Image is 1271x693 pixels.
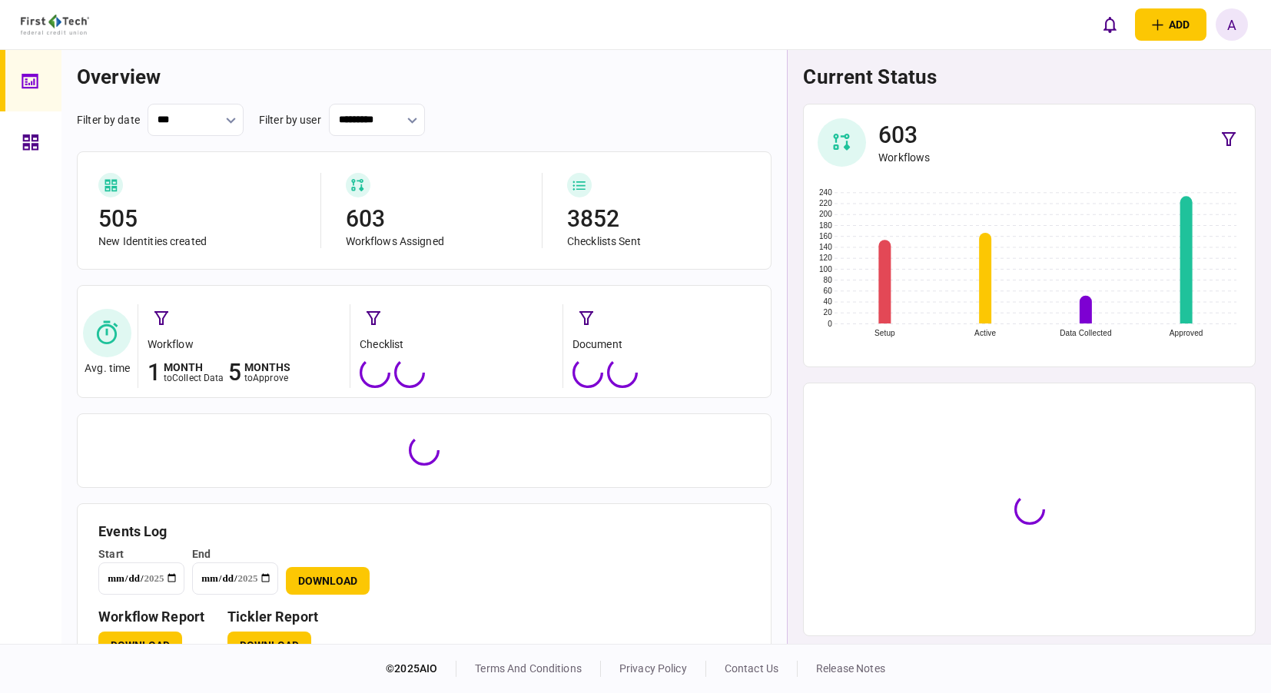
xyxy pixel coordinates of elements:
button: Download [286,567,370,595]
h3: Events Log [98,525,750,539]
div: 603 [346,204,529,234]
span: approve [253,373,288,383]
button: Download [98,632,182,659]
h1: current status [803,65,1256,88]
text: 0 [828,320,833,328]
span: collect data [172,373,224,383]
div: end [192,546,278,562]
text: 160 [819,232,832,240]
text: 140 [819,243,832,251]
div: workflow [148,337,343,353]
div: Workflows Assigned [346,234,529,248]
text: 20 [824,308,833,317]
div: Workflows [878,151,930,164]
text: 180 [819,221,832,230]
text: 80 [824,276,833,284]
button: open notifications list [1093,8,1126,41]
text: 200 [819,210,832,218]
div: month [164,362,224,373]
div: months [244,362,291,373]
div: checklist [360,337,555,353]
text: 100 [819,264,832,273]
div: Avg. time [85,362,130,375]
text: 240 [819,188,832,197]
button: A [1216,8,1248,41]
div: 1 [148,357,161,388]
button: open adding identity options [1135,8,1206,41]
div: filter by user [259,112,321,128]
text: 60 [824,287,833,295]
div: filter by date [77,112,140,128]
div: 505 [98,204,307,234]
h1: overview [77,65,772,88]
a: terms and conditions [475,662,582,675]
button: Download [227,632,311,659]
div: © 2025 AIO [386,661,456,677]
text: Approved [1170,329,1203,337]
div: New Identities created [98,234,307,248]
div: 603 [878,120,930,151]
div: 3852 [567,204,750,234]
a: privacy policy [619,662,687,675]
text: Active [975,329,997,337]
div: start [98,546,184,562]
text: Setup [874,329,895,337]
div: document [572,337,768,353]
div: Checklists Sent [567,234,750,248]
text: 220 [819,199,832,207]
text: 40 [824,297,833,306]
a: release notes [816,662,885,675]
div: to [164,373,224,383]
img: client company logo [21,15,89,35]
text: Data Collected [1060,329,1112,337]
div: 5 [228,357,241,388]
h3: workflow report [98,610,204,624]
text: 120 [819,254,832,262]
h3: Tickler Report [227,610,318,624]
a: contact us [725,662,778,675]
div: to [244,373,291,383]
